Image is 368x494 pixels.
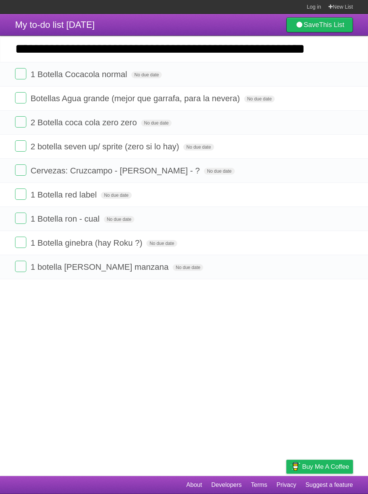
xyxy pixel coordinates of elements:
[277,478,296,492] a: Privacy
[15,164,26,176] label: Done
[15,237,26,248] label: Done
[15,261,26,272] label: Done
[30,262,170,272] span: 1 botella [PERSON_NAME] manzana
[286,460,353,474] a: Buy me a coffee
[104,216,134,223] span: No due date
[306,478,353,492] a: Suggest a feature
[141,120,172,126] span: No due date
[173,264,203,271] span: No due date
[251,478,268,492] a: Terms
[131,71,162,78] span: No due date
[15,140,26,152] label: Done
[186,478,202,492] a: About
[15,116,26,128] label: Done
[146,240,177,247] span: No due date
[319,21,344,29] b: This List
[15,68,26,79] label: Done
[30,94,242,103] span: Botellas Agua grande (mejor que garrafa, para la nevera)
[183,144,214,150] span: No due date
[15,20,95,30] span: My to-do list [DATE]
[101,192,131,199] span: No due date
[15,213,26,224] label: Done
[15,188,26,200] label: Done
[30,214,101,223] span: 1 Botella ron - cual
[15,92,26,103] label: Done
[30,190,99,199] span: 1 Botella red label
[244,96,275,102] span: No due date
[30,238,144,248] span: 1 Botella ginebra (hay Roku ?)
[286,17,353,32] a: SaveThis List
[290,460,300,473] img: Buy me a coffee
[30,70,129,79] span: 1 Botella Cocacola normal
[204,168,234,175] span: No due date
[30,118,139,127] span: 2 Botella coca cola zero zero
[30,166,202,175] span: Cervezas: Cruzcampo - [PERSON_NAME] - ?
[302,460,349,473] span: Buy me a coffee
[30,142,181,151] span: 2 botella seven up/ sprite (zero si lo hay)
[211,478,242,492] a: Developers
